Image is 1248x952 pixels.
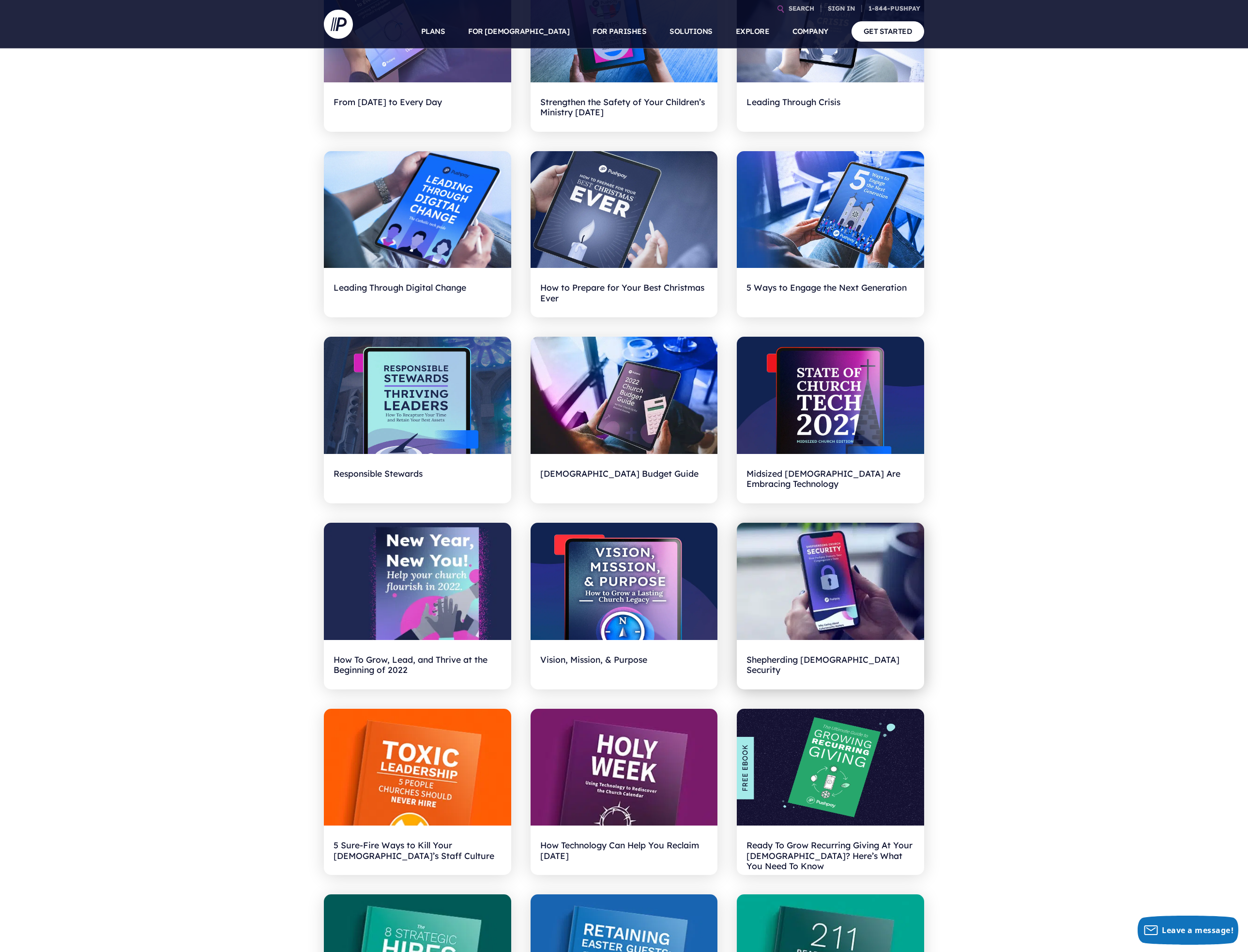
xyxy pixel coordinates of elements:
a: COMPANY [792,15,828,48]
a: Midsized [DEMOGRAPHIC_DATA] Are Embracing Technology [737,337,924,503]
h2: 5 Ways to Engage the Next Generation [746,278,914,308]
a: Responsible Stewards [324,337,511,503]
h2: Ready To Grow Recurring Giving At Your [DEMOGRAPHIC_DATA]? Here’s What You Need To Know [746,835,914,865]
h2: [DEMOGRAPHIC_DATA] Budget Guide [540,464,708,494]
a: FOR [DEMOGRAPHIC_DATA] [468,15,569,48]
button: Leave a message! [1138,916,1238,945]
a: SOLUTIONS [670,15,713,48]
span: Leave a message! [1162,925,1233,936]
a: How To Grow, Lead, and Thrive at the Beginning of 2022 [324,523,511,689]
h2: 5 Sure-Fire Ways to Kill Your [DEMOGRAPHIC_DATA]’s Staff Culture [334,835,502,865]
h2: From [DATE] to Every Day [334,92,502,122]
h2: Leading Through Crisis [746,92,914,122]
h2: Strengthen the Safety of Your Children’s Ministry [DATE] [540,92,708,122]
h2: How To Grow, Lead, and Thrive at the Beginning of 2022 [334,650,502,680]
a: How to Prepare for Your Best Christmas Ever [531,151,718,318]
a: Vision, Mission, & Purpose [531,523,718,689]
h2: Vision, Mission, & Purpose [540,650,708,680]
a: Leading Through Digital Change [324,151,511,318]
h2: Shepherding [DEMOGRAPHIC_DATA] Security [746,650,914,680]
h2: How to Prepare for Your Best Christmas Ever [540,278,708,308]
a: [DEMOGRAPHIC_DATA] Budget Guide [531,337,718,503]
h2: Leading Through Digital Change [334,278,502,308]
a: 5 Sure-Fire Ways to Kill Your [DEMOGRAPHIC_DATA]’s Staff Culture [324,709,511,875]
a: FOR PARISHES [593,15,646,48]
a: 5 Ways to Engage the Next Generation [737,151,924,318]
a: GET STARTED [852,21,925,41]
h2: How Technology Can Help You Reclaim [DATE] [540,835,708,865]
a: PLANS [421,15,445,48]
h2: Midsized [DEMOGRAPHIC_DATA] Are Embracing Technology [746,464,914,494]
a: Ready To Grow Recurring Giving At Your [DEMOGRAPHIC_DATA]? Here’s What You Need To Know [737,709,924,875]
a: EXPLORE [736,15,770,48]
a: How Technology Can Help You Reclaim [DATE] [531,709,718,875]
h2: Responsible Stewards [334,464,502,494]
a: Shepherding [DEMOGRAPHIC_DATA] Security [737,523,924,689]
